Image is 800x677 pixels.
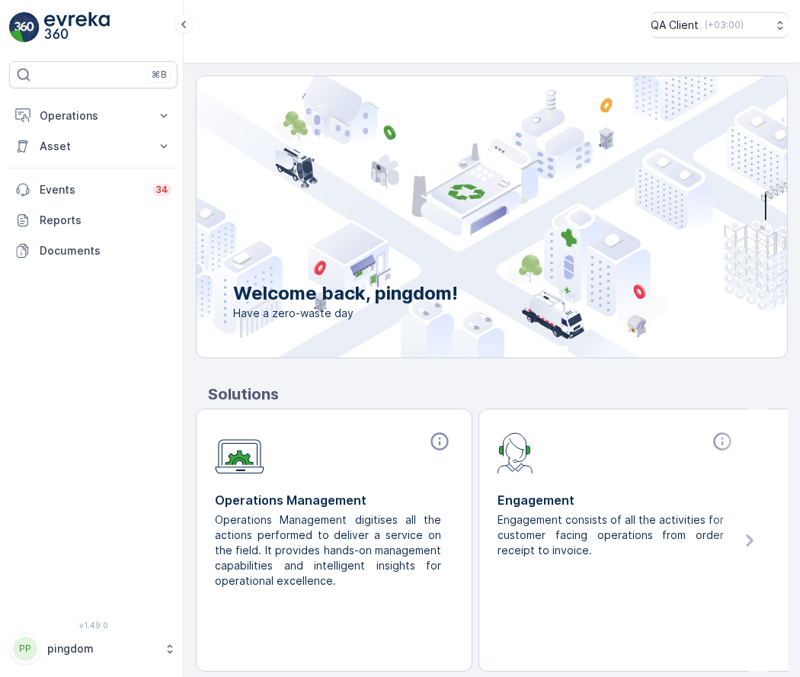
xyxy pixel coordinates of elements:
p: Operations [40,108,147,124]
p: Operations Management [215,491,453,509]
p: ⌘B [152,69,167,81]
a: Reports [9,205,178,236]
button: Asset [9,131,178,162]
p: Reports [40,213,171,228]
button: PPpingdom [9,633,178,665]
button: Operations [9,101,178,131]
p: Asset [40,139,147,154]
p: pingdom [47,641,156,656]
p: Documents [40,243,171,258]
img: logo_light-DOdMpM7g.png [44,12,110,43]
span: v 1.49.0 [9,621,178,630]
p: Solutions [208,383,788,406]
p: Engagement consists of all the activities for customer facing operations from order receipt to in... [498,512,724,558]
img: logo [9,12,40,43]
p: Events [40,182,143,197]
a: Events34 [9,175,178,205]
p: Welcome back, pingdom! [233,281,458,306]
span: Have a zero-waste day [233,306,458,321]
img: module-icon [215,431,264,474]
img: city illustration [128,76,787,358]
p: Operations Management digitises all the actions performed to deliver a service on the field. It p... [215,512,441,589]
p: ( +03:00 ) [705,19,744,31]
div: PP [13,637,37,661]
img: module-icon [498,431,533,473]
p: QA Client [651,18,699,33]
p: 34 [155,184,168,196]
a: Documents [9,236,178,266]
p: Engagement [498,491,736,509]
button: QA Client(+03:00) [651,12,788,38]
